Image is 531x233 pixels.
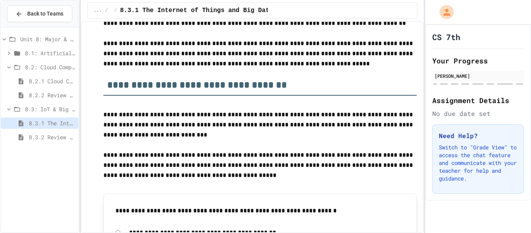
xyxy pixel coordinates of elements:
span: 8.3.1 The Internet of Things and Big Data: Our Connected Digital World [29,119,75,127]
div: My Account [431,3,456,21]
h2: Your Progress [432,55,524,66]
span: 8.2.2 Review - Cloud Computing [29,91,75,99]
div: [PERSON_NAME] [435,72,522,79]
span: 8.2: Cloud Computing [25,63,75,71]
span: 8.3: IoT & Big Data [25,105,75,113]
span: / [114,7,117,14]
h3: Need Help? [439,131,517,140]
p: Switch to "Grade View" to access the chat feature and communicate with your teacher for help and ... [439,144,517,182]
h2: Assignment Details [432,95,524,106]
span: 8.1: Artificial Intelligence Basics [25,49,75,57]
span: Unit 8: Major & Emerging Technologies [20,35,75,43]
span: 8.3.2 Review - The Internet of Things and Big Data [29,133,75,141]
div: No due date set [432,109,524,118]
h1: CS 7th [432,32,460,42]
span: 8.3.1 The Internet of Things and Big Data: Our Connected Digital World [120,6,381,15]
span: / [105,7,108,14]
span: ... [94,7,102,14]
button: Back to Teams [7,5,72,22]
span: 8.2.1 Cloud Computing: Transforming the Digital World [29,77,75,85]
span: Back to Teams [27,10,63,18]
